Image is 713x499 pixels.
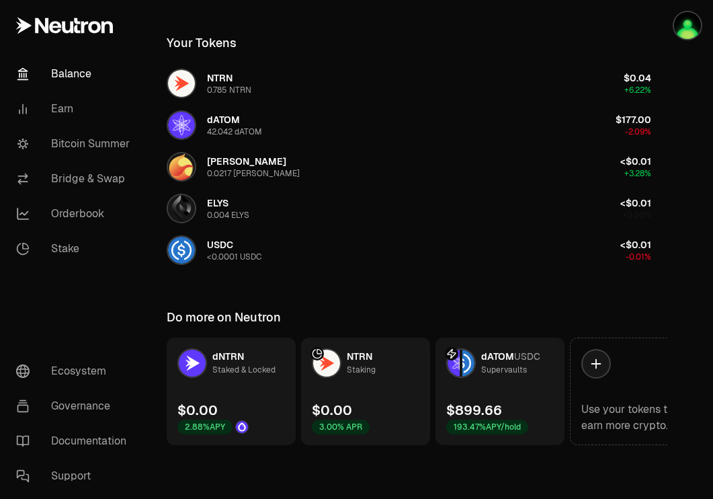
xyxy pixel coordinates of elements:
[207,239,233,251] span: USDC
[207,72,233,84] span: NTRN
[624,72,651,84] span: $0.04
[177,420,233,434] div: 2.88% APY
[5,91,145,126] a: Earn
[514,350,540,362] span: USDC
[312,401,352,420] div: $0.00
[312,420,370,434] div: 3.00% APR
[620,155,651,167] span: <$0.01
[159,188,659,229] button: ELYS LogoELYS0.004 ELYS<$0.01+0.00%
[236,421,248,433] img: Drop
[347,363,376,377] div: Staking
[168,112,195,139] img: dATOM Logo
[626,252,651,262] span: -0.01%
[177,401,218,420] div: $0.00
[168,70,195,97] img: NTRN Logo
[674,12,701,39] img: Atom Staking
[167,308,281,327] div: Do more on Neutron
[570,338,699,445] a: Use your tokens to earn more crypto.
[212,363,276,377] div: Staked & Locked
[5,161,145,196] a: Bridge & Swap
[207,210,249,221] div: 0.004 ELYS
[620,197,651,209] span: <$0.01
[616,114,651,126] span: $177.00
[159,147,659,187] button: LUNA Logo[PERSON_NAME]0.0217 [PERSON_NAME]<$0.01+3.28%
[446,401,502,420] div: $899.66
[207,114,240,126] span: dATOM
[207,155,286,167] span: [PERSON_NAME]
[5,196,145,231] a: Orderbook
[159,230,659,270] button: USDC LogoUSDC<0.0001 USDC<$0.01-0.01%
[625,126,651,137] span: -2.09%
[207,85,251,95] div: 0.785 NTRN
[446,420,528,434] div: 193.47% APY/hold
[168,237,195,264] img: USDC Logo
[5,459,145,494] a: Support
[207,126,262,137] div: 42.042 dATOM
[301,338,430,445] a: NTRN LogoNTRNStaking$0.003.00% APR
[624,85,651,95] span: +6.22%
[159,105,659,145] button: dATOM LogodATOM42.042 dATOM$177.00-2.09%
[462,350,474,377] img: USDC Logo
[5,126,145,161] a: Bitcoin Summer
[435,338,564,445] a: dATOM LogoUSDC LogodATOMUSDCSupervaults$899.66193.47%APY/hold
[313,350,340,377] img: NTRN Logo
[168,153,195,180] img: LUNA Logo
[5,424,145,459] a: Documentation
[481,363,527,377] div: Supervaults
[481,350,514,362] span: dATOM
[168,195,195,222] img: ELYS Logo
[207,252,261,262] div: <0.0001 USDC
[167,338,296,445] a: dNTRN LogodNTRNStaked & Locked$0.002.88%APYDrop
[5,354,145,389] a: Ecosystem
[167,34,237,52] div: Your Tokens
[347,350,372,362] span: NTRN
[5,231,145,266] a: Stake
[581,401,687,434] div: Use your tokens to earn more crypto.
[620,239,651,251] span: <$0.01
[179,350,206,377] img: dNTRN Logo
[207,197,228,209] span: ELYS
[159,63,659,104] button: NTRN LogoNTRN0.785 NTRN$0.04+6.22%
[5,389,145,424] a: Governance
[622,210,651,221] span: +0.00%
[5,56,145,91] a: Balance
[624,168,651,179] span: +3.28%
[212,350,244,362] span: dNTRN
[448,350,460,377] img: dATOM Logo
[207,168,300,179] div: 0.0217 [PERSON_NAME]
